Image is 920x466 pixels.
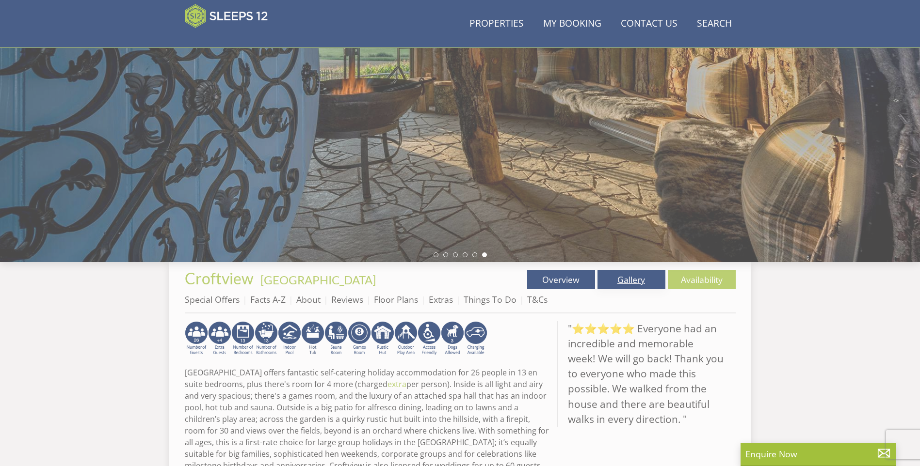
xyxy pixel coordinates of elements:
[429,294,453,305] a: Extras
[597,270,665,289] a: Gallery
[374,294,418,305] a: Floor Plans
[617,13,681,35] a: Contact Us
[231,321,255,356] img: AD_4nXfH-zG8QO3mr-rXGVlYZDdinbny9RzgMeV-Mq7x7uof99LGYhz37qmOgvnI4JSWMfQnSTBLUeq3k2H87ok3EUhN2YKaU...
[301,321,324,356] img: AD_4nXcpX5uDwed6-YChlrI2BYOgXwgg3aqYHOhRm0XfZB-YtQW2NrmeCr45vGAfVKUq4uWnc59ZmEsEzoF5o39EWARlT1ewO...
[278,321,301,356] img: AD_4nXei2dp4L7_L8OvME76Xy1PUX32_NMHbHVSts-g-ZAVb8bILrMcUKZI2vRNdEqfWP017x6NFeUMZMqnp0JYknAB97-jDN...
[348,321,371,356] img: AD_4nXdrZMsjcYNLGsKuA84hRzvIbesVCpXJ0qqnwZoX5ch9Zjv73tWe4fnFRs2gJ9dSiUubhZXckSJX_mqrZBmYExREIfryF...
[185,269,254,288] span: Croftview
[185,269,257,288] a: Croftview
[394,321,418,356] img: AD_4nXfjdDqPkGBf7Vpi6H87bmAUe5GYCbodrAbU4sf37YN55BCjSXGx5ZgBV7Vb9EJZsXiNVuyAiuJUB3WVt-w9eJ0vaBcHg...
[185,4,268,28] img: Sleeps 12
[185,321,208,356] img: AD_4nXfjNEwncsbgs_0IsaxhQ9AEASnzi89RmNi0cgc7AD590cii1lAsBO0Mm7kpmgFfejLx8ygCvShbj7MvYJngkyBo-91B7...
[296,294,321,305] a: About
[387,379,406,389] a: extra
[693,13,736,35] a: Search
[260,273,376,287] a: [GEOGRAPHIC_DATA]
[255,321,278,356] img: AD_4nXcylygmA16EHDFbTayUD44IToexUe9nmodLj_G19alVWL86RsbVc8yU8E9EfzmkhgeU81P0b3chEH57Kan4gZf5V6UOR...
[557,321,736,427] blockquote: "⭐⭐⭐⭐⭐ Everyone had an incredible and memorable week! We will go back! Thank you to everyone who ...
[527,270,595,289] a: Overview
[418,321,441,356] img: AD_4nXe3VD57-M2p5iq4fHgs6WJFzKj8B0b3RcPFe5LKK9rgeZlFmFoaMJPsJOOJzc7Q6RMFEqsjIZ5qfEJu1txG3QLmI_2ZW...
[250,294,286,305] a: Facts A-Z
[464,321,487,356] img: AD_4nXcnT2OPG21WxYUhsl9q61n1KejP7Pk9ESVM9x9VetD-X_UXXoxAKaMRZGYNcSGiAsmGyKm0QlThER1osyFXNLmuYOVBV...
[185,294,240,305] a: Special Offers
[208,321,231,356] img: AD_4nXfP_KaKMqx0g0JgutHT0_zeYI8xfXvmwo0MsY3H4jkUzUYMTusOxEa3Skhnz4D7oQ6oXH13YSgM5tXXReEg6aaUXi7Eu...
[745,448,891,460] p: Enquire Now
[324,321,348,356] img: AD_4nXdjbGEeivCGLLmyT_JEP7bTfXsjgyLfnLszUAQeQ4RcokDYHVBt5R8-zTDbAVICNoGv1Dwc3nsbUb1qR6CAkrbZUeZBN...
[527,294,548,305] a: T&Cs
[180,34,282,42] iframe: Customer reviews powered by Trustpilot
[668,270,736,289] a: Availability
[441,321,464,356] img: AD_4nXd-jT5hHNksAPWhJAIRxcx8XLXGdLx_6Uzm9NHovndzqQrDZpGlbnGCADDtZpqPUzV0ZgC6WJCnnG57WItrTqLb6w-_3...
[331,294,363,305] a: Reviews
[371,321,394,356] img: AD_4nXcf2sA9abUe2nZNwxOXGNzSl57z1UOtdTXWmPTSj2HmrbThJcpR7DMfUvlo_pBJN40atqOj72yrKjle2LFYeeoI5Lpqc...
[464,294,516,305] a: Things To Do
[539,13,605,35] a: My Booking
[466,13,528,35] a: Properties
[257,273,376,287] span: -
